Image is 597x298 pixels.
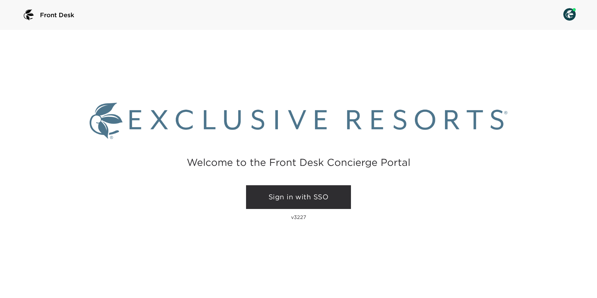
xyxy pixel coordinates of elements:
[90,103,507,139] img: Exclusive Resorts logo
[291,214,306,220] p: v3227
[187,157,410,167] h2: Welcome to the Front Desk Concierge Portal
[563,8,576,21] img: User
[246,185,351,209] a: Sign in with SSO
[40,11,74,19] span: Front Desk
[21,7,36,22] img: logo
